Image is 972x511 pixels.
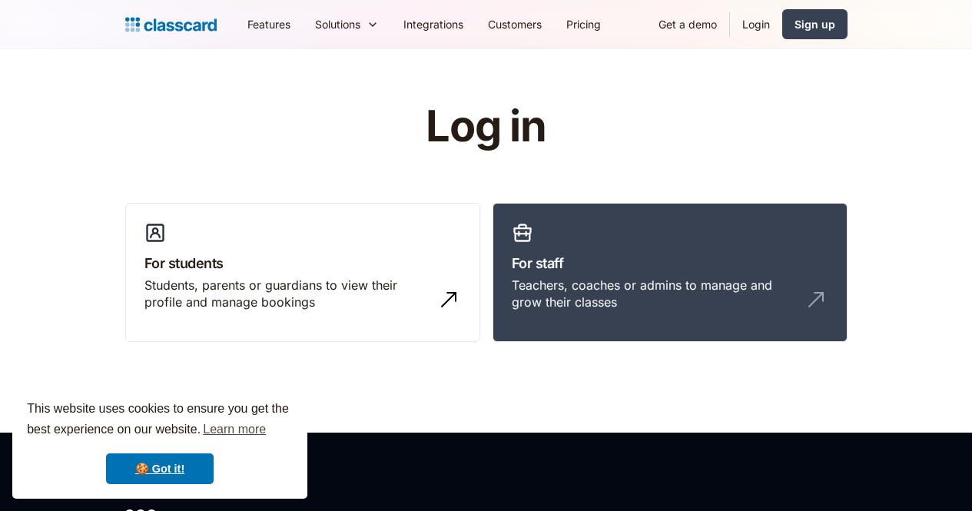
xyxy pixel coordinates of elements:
[242,103,730,151] h1: Log in
[512,253,828,274] h3: For staff
[730,7,782,41] a: Login
[125,203,480,343] a: For studentsStudents, parents or guardians to view their profile and manage bookings
[144,253,461,274] h3: For students
[493,203,848,343] a: For staffTeachers, coaches or admins to manage and grow their classes
[235,7,303,41] a: Features
[315,16,360,32] div: Solutions
[476,7,554,41] a: Customers
[554,7,613,41] a: Pricing
[106,453,214,484] a: dismiss cookie message
[391,7,476,41] a: Integrations
[795,16,835,32] div: Sign up
[782,9,848,39] a: Sign up
[646,7,729,41] a: Get a demo
[303,7,391,41] div: Solutions
[144,277,430,311] div: Students, parents or guardians to view their profile and manage bookings
[27,400,293,441] span: This website uses cookies to ensure you get the best experience on our website.
[125,14,217,35] a: Logo
[512,277,798,311] div: Teachers, coaches or admins to manage and grow their classes
[12,385,307,499] div: cookieconsent
[201,418,268,441] a: learn more about cookies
